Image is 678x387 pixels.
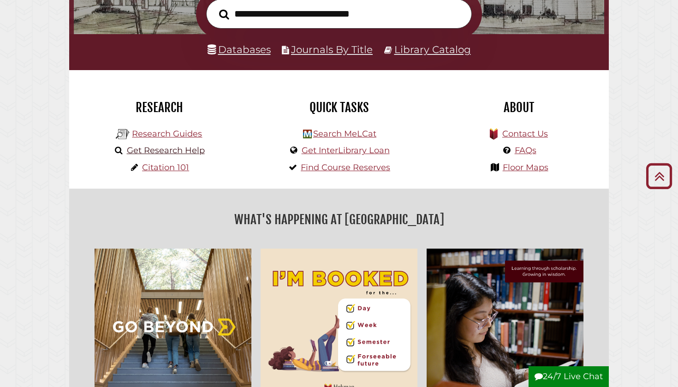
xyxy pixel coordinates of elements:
img: Hekman Library Logo [303,130,312,138]
a: Get Research Help [127,145,205,155]
a: FAQs [515,145,536,155]
h2: What's Happening at [GEOGRAPHIC_DATA] [76,209,602,230]
h2: About [436,100,602,115]
i: Search [219,9,229,20]
h2: Quick Tasks [256,100,422,115]
a: Get InterLibrary Loan [302,145,390,155]
a: Citation 101 [142,162,189,173]
button: Search [214,6,234,22]
a: Research Guides [132,129,202,139]
a: Floor Maps [503,162,548,173]
a: Journals By Title [291,43,373,55]
a: Contact Us [502,129,548,139]
a: Search MeLCat [313,129,376,139]
h2: Research [76,100,242,115]
img: Hekman Library Logo [116,127,130,141]
a: Back to Top [642,168,676,184]
a: Find Course Reserves [301,162,390,173]
a: Databases [208,43,271,55]
a: Library Catalog [394,43,471,55]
